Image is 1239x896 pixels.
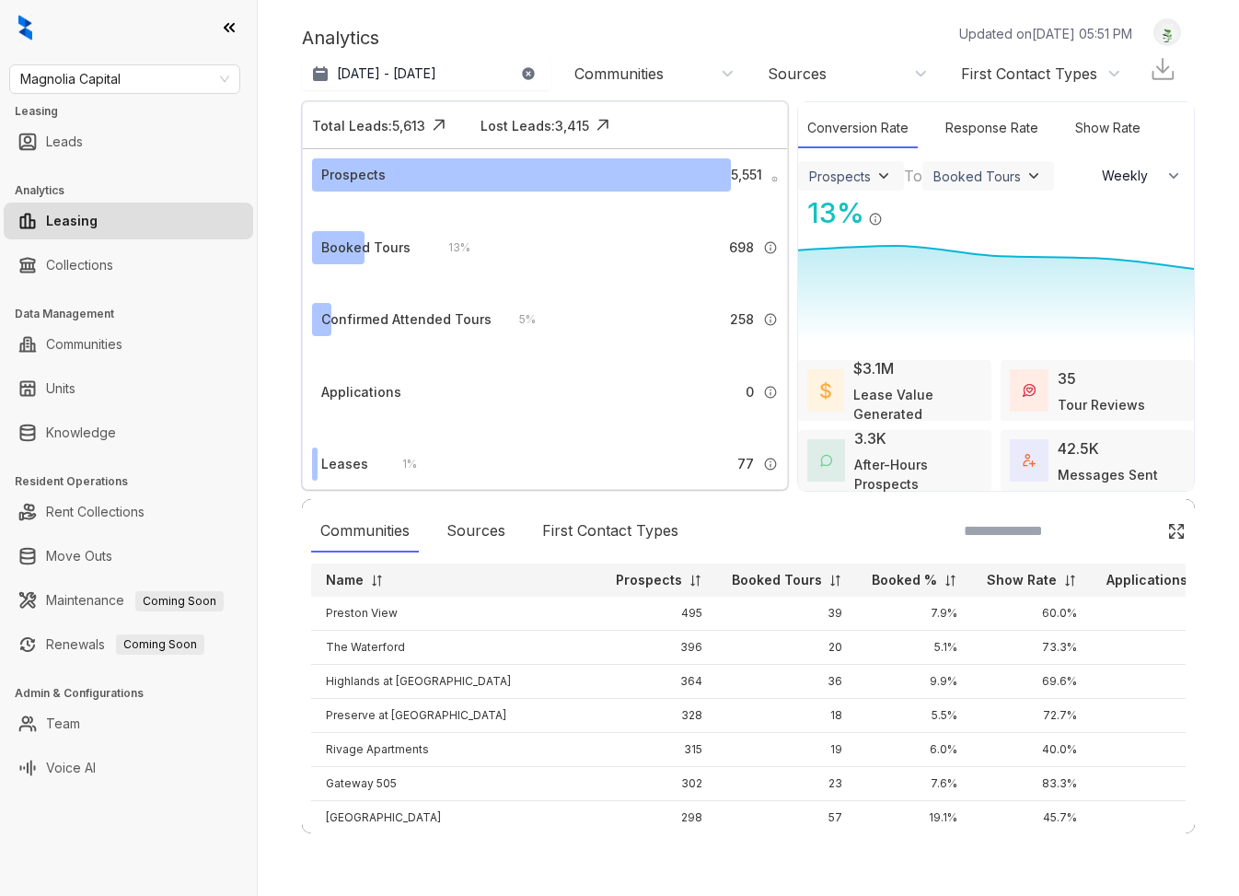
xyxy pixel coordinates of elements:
[868,212,883,227] img: Info
[853,385,982,424] div: Lease Value Generated
[481,116,589,135] div: Lost Leads: 3,415
[311,510,419,553] div: Communities
[15,103,257,120] h3: Leasing
[854,427,886,449] div: 3.3K
[616,571,682,589] p: Prospects
[737,454,754,474] span: 77
[46,326,122,363] a: Communities
[763,385,778,400] img: Info
[717,631,857,665] td: 20
[370,574,384,588] img: sorting
[717,801,857,835] td: 57
[972,733,1092,767] td: 40.0%
[321,382,401,402] div: Applications
[20,65,229,93] span: Magnolia Capital
[717,767,857,801] td: 23
[717,733,857,767] td: 19
[601,699,717,733] td: 328
[311,665,601,699] td: Highlands at [GEOGRAPHIC_DATA]
[601,733,717,767] td: 315
[46,494,145,530] a: Rent Collections
[425,111,453,139] img: Click Icon
[311,801,601,835] td: [GEOGRAPHIC_DATA]
[936,109,1048,148] div: Response Rate
[771,176,778,182] img: Info
[601,631,717,665] td: 396
[972,597,1092,631] td: 60.0%
[312,116,425,135] div: Total Leads: 5,613
[987,571,1057,589] p: Show Rate
[717,699,857,733] td: 18
[1092,767,1222,801] td: 0
[798,109,918,148] div: Conversion Rate
[972,801,1092,835] td: 45.7%
[311,631,601,665] td: The Waterford
[4,414,253,451] li: Knowledge
[15,182,257,199] h3: Analytics
[46,123,83,160] a: Leads
[857,767,972,801] td: 7.6%
[717,597,857,631] td: 39
[768,64,827,84] div: Sources
[729,238,754,258] span: 698
[857,597,972,631] td: 7.9%
[337,64,436,83] p: [DATE] - [DATE]
[872,571,937,589] p: Booked %
[4,370,253,407] li: Units
[1058,465,1158,484] div: Messages Sent
[1092,801,1222,835] td: 0
[321,165,386,185] div: Prospects
[311,733,601,767] td: Rivage Apartments
[601,597,717,631] td: 495
[46,370,75,407] a: Units
[853,357,894,379] div: $3.1M
[46,538,112,575] a: Move Outs
[1023,454,1036,467] img: TotalFum
[4,750,253,786] li: Voice AI
[116,634,204,655] span: Coming Soon
[46,750,96,786] a: Voice AI
[1167,522,1186,541] img: Click Icon
[18,15,32,41] img: logo
[302,57,550,90] button: [DATE] - [DATE]
[4,582,253,619] li: Maintenance
[820,381,831,400] img: LeaseValue
[857,665,972,699] td: 9.9%
[15,306,257,322] h3: Data Management
[1129,523,1144,539] img: SearchIcon
[904,165,922,187] div: To
[4,626,253,663] li: Renewals
[311,699,601,733] td: Preserve at [GEOGRAPHIC_DATA]
[933,169,1021,184] div: Booked Tours
[430,238,470,258] div: 13 %
[46,203,98,239] a: Leasing
[959,24,1132,43] p: Updated on [DATE] 05:51 PM
[384,454,417,474] div: 1 %
[944,574,957,588] img: sorting
[46,247,113,284] a: Collections
[1025,167,1043,185] img: ViewFilterArrow
[321,309,492,330] div: Confirmed Attended Tours
[501,309,536,330] div: 5 %
[1063,574,1077,588] img: sorting
[731,165,762,185] span: 5,551
[311,767,601,801] td: Gateway 505
[1106,571,1187,589] p: Applications
[1092,699,1222,733] td: 0
[717,665,857,699] td: 36
[601,801,717,835] td: 298
[601,767,717,801] td: 302
[302,24,379,52] p: Analytics
[746,382,754,402] span: 0
[4,538,253,575] li: Move Outs
[1058,367,1076,390] div: 35
[972,767,1092,801] td: 83.3%
[4,247,253,284] li: Collections
[589,111,617,139] img: Click Icon
[437,510,515,553] div: Sources
[763,457,778,471] img: Info
[15,473,257,490] h3: Resident Operations
[730,309,754,330] span: 258
[972,699,1092,733] td: 72.7%
[533,510,688,553] div: First Contact Types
